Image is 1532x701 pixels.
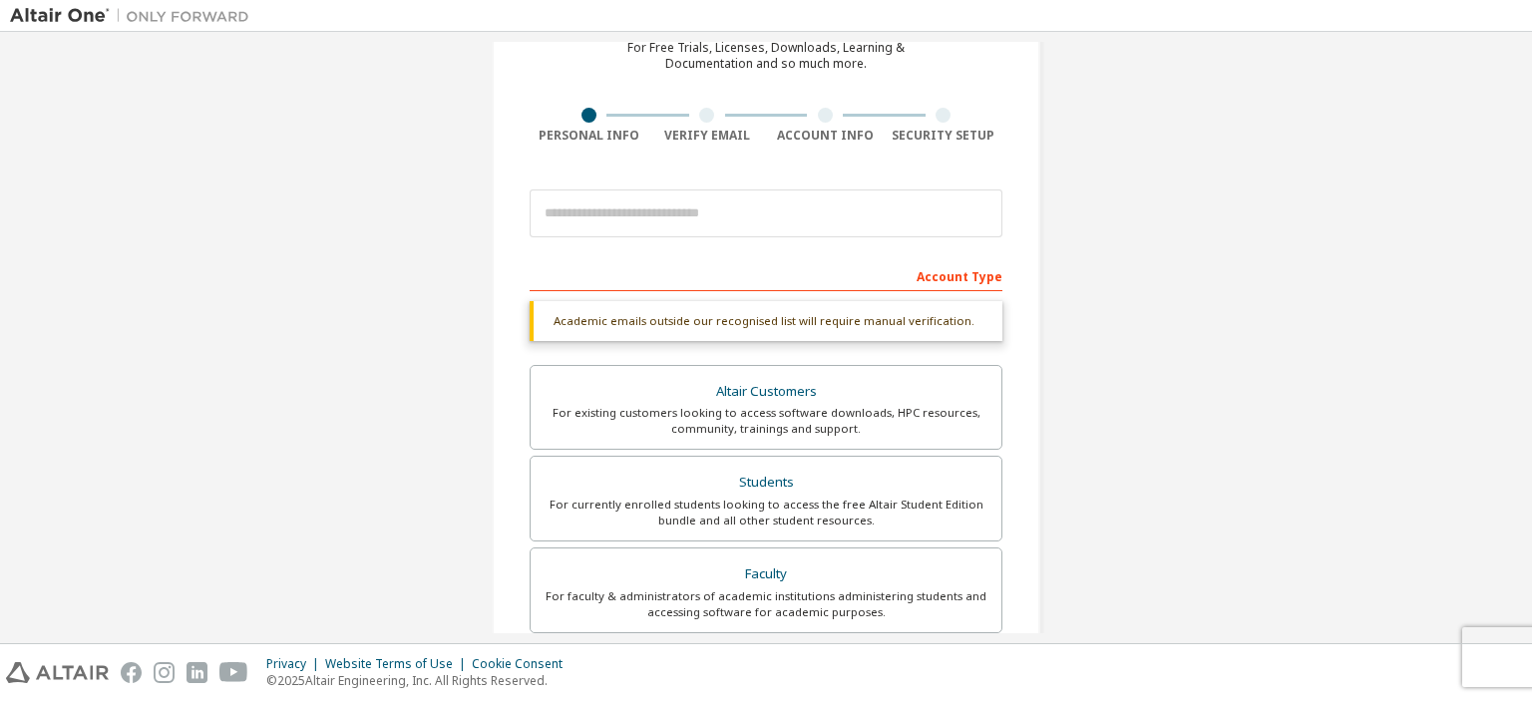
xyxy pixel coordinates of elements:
div: Students [543,469,989,497]
img: altair_logo.svg [6,662,109,683]
div: Altair Customers [543,378,989,406]
div: For currently enrolled students looking to access the free Altair Student Edition bundle and all ... [543,497,989,528]
div: Verify Email [648,128,767,144]
div: Account Type [530,259,1002,291]
img: instagram.svg [154,662,175,683]
img: linkedin.svg [187,662,207,683]
div: Website Terms of Use [325,656,472,672]
div: For faculty & administrators of academic institutions administering students and accessing softwa... [543,588,989,620]
div: Cookie Consent [472,656,574,672]
div: Academic emails outside our recognised list will require manual verification. [530,301,1002,341]
div: Security Setup [885,128,1003,144]
div: For existing customers looking to access software downloads, HPC resources, community, trainings ... [543,405,989,437]
div: Account Info [766,128,885,144]
div: For Free Trials, Licenses, Downloads, Learning & Documentation and so much more. [627,40,905,72]
img: facebook.svg [121,662,142,683]
img: Altair One [10,6,259,26]
img: youtube.svg [219,662,248,683]
div: Faculty [543,560,989,588]
p: © 2025 Altair Engineering, Inc. All Rights Reserved. [266,672,574,689]
div: Personal Info [530,128,648,144]
div: Privacy [266,656,325,672]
